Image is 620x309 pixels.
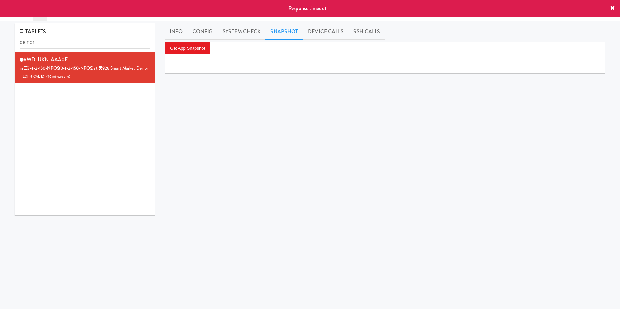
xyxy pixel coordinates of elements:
span: [TECHNICAL_ID] ( ) [20,74,70,79]
a: Device Calls [303,23,348,40]
button: Get App Snapshot [165,42,210,54]
a: System Check [218,23,265,40]
span: (3-1-2-150-NPOS) [59,65,94,71]
span: TABLETS [20,28,46,35]
a: Config [188,23,218,40]
a: SSH Calls [348,23,385,40]
span: Response timeout [288,5,327,12]
a: 928 Smart Market Delnor [98,65,148,71]
input: Search tablets [20,37,150,49]
a: Snapshot [265,23,303,40]
a: 3-1-2-150-NPOS(3-1-2-150-NPOS) [23,65,94,71]
span: AWD-UKN-AAA0E [23,56,68,63]
span: 10 minutes ago [48,74,69,79]
span: in [20,65,94,71]
span: at [94,65,148,71]
li: AWD-UKN-AAA0Ein 3-1-2-150-NPOS(3-1-2-150-NPOS)at 928 Smart Market Delnor[TECHNICAL_ID] (10 minute... [15,52,155,83]
a: Info [165,23,187,40]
